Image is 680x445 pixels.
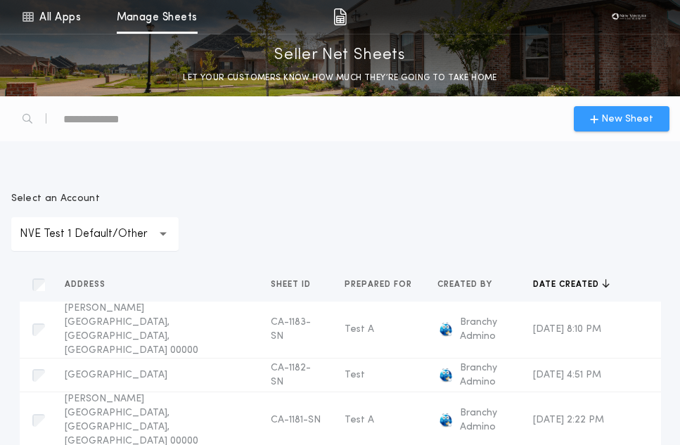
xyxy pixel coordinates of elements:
[460,406,511,434] span: Branchy Admino
[437,412,454,429] img: logo
[11,192,179,206] p: Select an Account
[460,316,511,344] span: Branchy Admino
[65,303,198,356] span: [PERSON_NAME][GEOGRAPHIC_DATA], [GEOGRAPHIC_DATA], [GEOGRAPHIC_DATA] 00000
[608,10,650,24] img: vs-icon
[274,44,406,67] p: Seller Net Sheets
[533,324,601,335] span: [DATE] 8:10 PM
[20,226,170,243] p: NVE Test 1 Default/Other
[271,279,314,290] span: Sheet ID
[601,112,653,127] span: New Sheet
[460,361,511,389] span: Branchy Admino
[533,279,602,290] span: Date created
[271,415,321,425] span: CA-1181-SN
[345,324,374,335] span: Test A
[437,279,495,290] span: Created by
[533,415,604,425] span: [DATE] 2:22 PM
[333,8,347,25] img: img
[345,370,365,380] span: Test
[65,278,116,292] button: Address
[437,321,454,338] img: logo
[65,279,108,290] span: Address
[271,278,321,292] button: Sheet ID
[345,415,374,425] span: Test A
[574,106,669,131] button: New Sheet
[345,279,415,290] span: Prepared for
[533,370,601,380] span: [DATE] 4:51 PM
[271,363,311,387] span: CA-1182-SN
[437,367,454,384] img: logo
[183,71,497,85] p: LET YOUR CUSTOMERS KNOW HOW MUCH THEY’RE GOING TO TAKE HOME
[533,278,610,292] button: Date created
[11,217,179,251] button: NVE Test 1 Default/Other
[65,370,167,380] span: [GEOGRAPHIC_DATA]
[437,278,503,292] button: Created by
[271,317,311,342] span: CA-1183-SN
